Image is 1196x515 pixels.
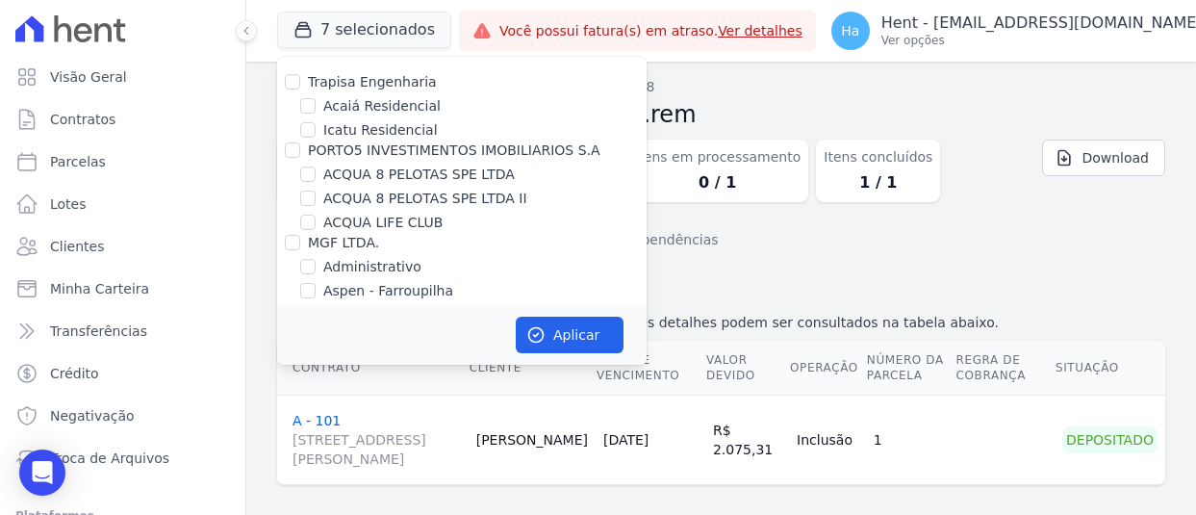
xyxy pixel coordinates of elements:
[323,281,453,301] label: Aspen - Farroupilha
[8,142,238,181] a: Parcelas
[8,312,238,350] a: Transferências
[277,12,451,48] button: 7 selecionados
[789,341,866,396] th: Operação
[323,257,421,277] label: Administrativo
[1062,426,1158,453] div: Depositado
[50,110,115,129] span: Contratos
[50,322,147,341] span: Transferências
[705,395,789,484] td: R$ 2.075,31
[277,341,469,396] th: Contrato
[8,58,238,96] a: Visão Geral
[323,189,527,209] label: ACQUA 8 PELOTAS SPE LTDA II
[705,341,789,396] th: Valor devido
[323,165,515,185] label: ACQUA 8 PELOTAS SPE LTDA
[323,96,441,116] label: Acaiá Residencial
[8,270,238,308] a: Minha Carteira
[634,171,801,194] dd: 0 / 1
[866,341,955,396] th: Número da Parcela
[277,313,1165,333] p: 1 itens da remessa foram processados com sucesso. Os detalhes podem ser consultados na tabela aba...
[277,97,1165,132] h2: Importação de Remessa:
[955,341,1055,396] th: Regra de Cobrança
[50,194,87,214] span: Lotes
[8,397,238,435] a: Negativação
[8,100,238,139] a: Contratos
[308,142,600,158] label: PORTO5 INVESTIMENTOS IMOBILIARIOS S.A
[596,395,705,484] td: [DATE]
[50,406,135,425] span: Negativação
[516,317,623,353] button: Aplicar
[293,430,461,469] span: [STREET_ADDRESS][PERSON_NAME]
[841,24,859,38] span: Ha
[50,449,169,468] span: Troca de Arquivos
[1042,140,1165,176] a: Download
[8,185,238,223] a: Lotes
[277,276,1165,305] h2: Lista de itens concluídos
[824,147,932,167] dt: Itens concluídos
[50,67,127,87] span: Visão Geral
[308,74,437,90] label: Trapisa Engenharia
[8,439,238,477] a: Troca de Arquivos
[499,21,802,41] span: Você possui fatura(s) em atraso.
[789,395,866,484] td: Inclusão
[8,227,238,266] a: Clientes
[634,147,801,167] dt: Itens em processamento
[323,120,438,141] label: Icatu Residencial
[866,395,955,484] td: 1
[824,171,932,194] dd: 1 / 1
[50,279,149,298] span: Minha Carteira
[277,77,1165,97] nav: Breadcrumb
[596,341,705,396] th: Data de Vencimento
[293,413,461,469] a: A - 101[STREET_ADDRESS][PERSON_NAME]
[8,354,238,393] a: Crédito
[718,23,802,39] a: Ver detalhes
[599,101,697,128] span: 854.rem
[469,341,596,396] th: Cliente
[323,213,443,233] label: ACQUA LIFE CLUB
[1055,341,1165,396] th: Situação
[308,235,379,250] label: MGF LTDA.
[50,364,99,383] span: Crédito
[469,395,596,484] td: [PERSON_NAME]
[50,152,106,171] span: Parcelas
[50,237,104,256] span: Clientes
[19,450,65,496] div: Open Intercom Messenger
